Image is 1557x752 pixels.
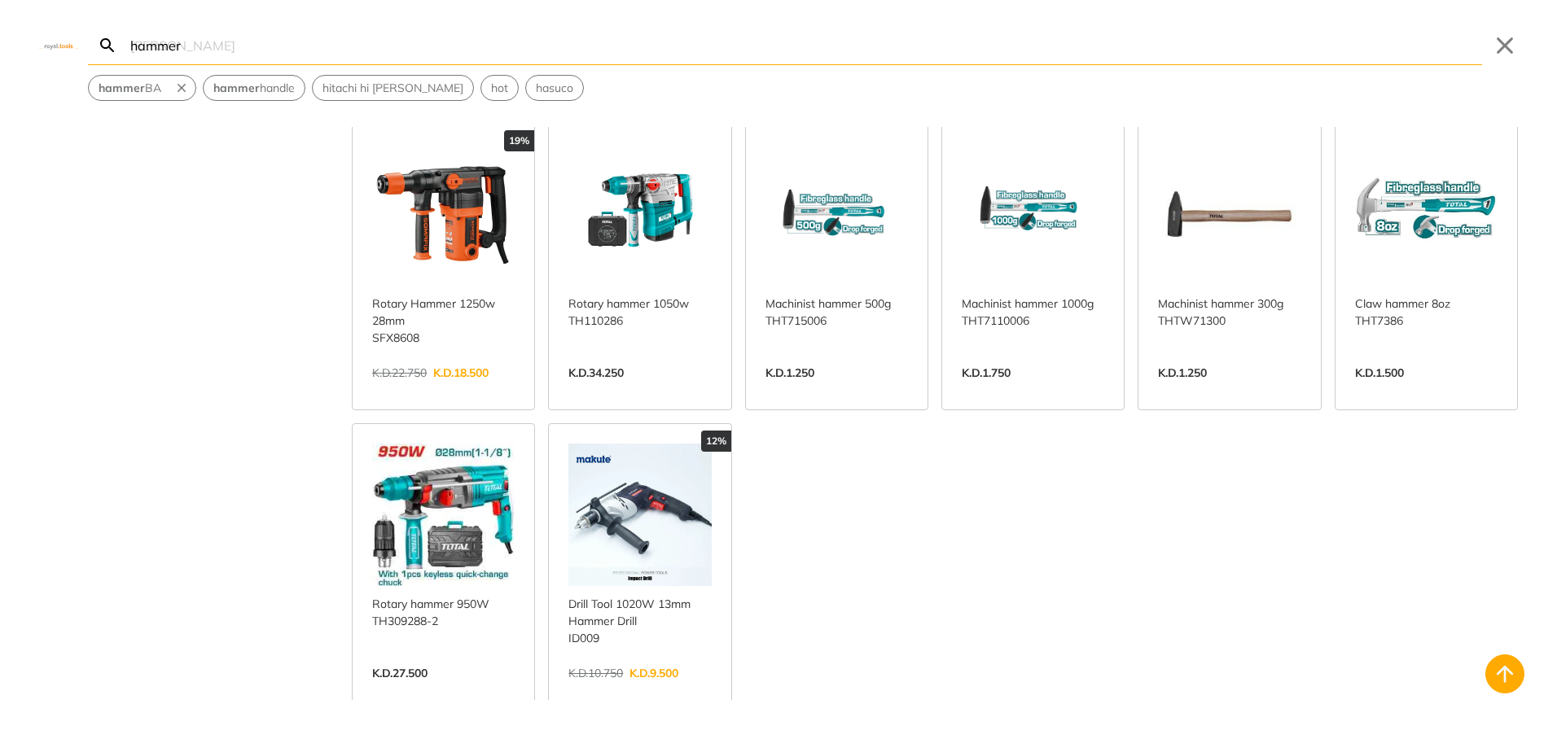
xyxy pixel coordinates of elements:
[99,80,161,97] span: BA
[98,36,117,55] svg: Search
[213,81,260,95] strong: hammer
[491,80,508,97] span: hot
[312,75,474,101] div: Suggestion: hitachi hi koki
[39,42,78,49] img: Close
[536,80,573,97] span: hasuco
[1485,654,1524,693] button: Back to top
[481,76,518,100] button: Select suggestion: hot
[99,81,145,95] strong: hammer
[504,130,534,151] div: 19%
[88,75,196,101] div: Suggestion: hammer BA
[127,26,1482,64] input: Search…
[89,76,171,100] button: Select suggestion: hammer BA
[171,76,195,100] button: Remove suggestion: hammer BA
[204,76,305,100] button: Select suggestion: hammer handle
[480,75,519,101] div: Suggestion: hot
[1492,661,1518,687] svg: Back to top
[526,76,583,100] button: Select suggestion: hasuco
[1492,33,1518,59] button: Close
[313,76,473,100] button: Select suggestion: hitachi hi koki
[525,75,584,101] div: Suggestion: hasuco
[322,80,463,97] span: hitachi hi [PERSON_NAME]
[701,431,731,452] div: 12%
[213,80,295,97] span: handle
[203,75,305,101] div: Suggestion: hammer handle
[174,81,189,95] svg: Remove suggestion: hammer BA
